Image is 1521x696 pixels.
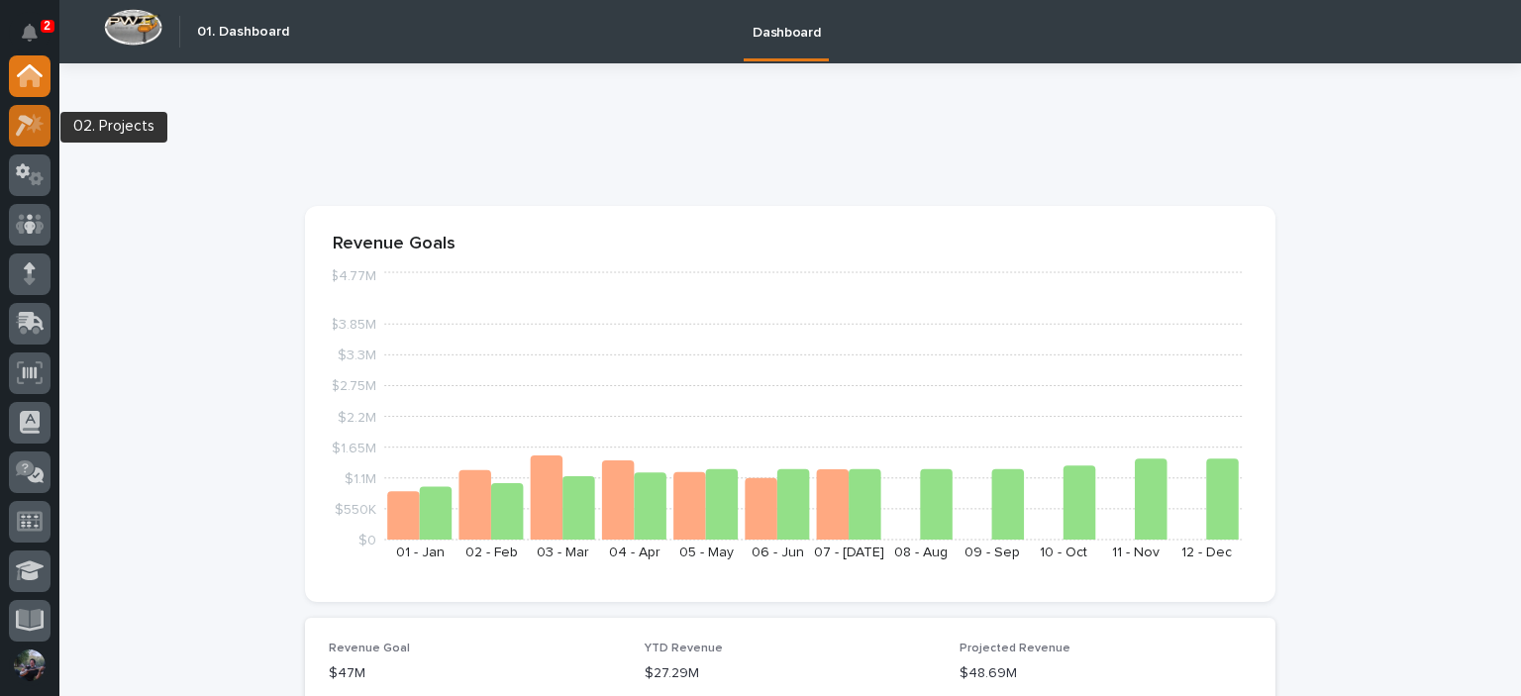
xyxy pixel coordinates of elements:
text: 08 - Aug [894,546,948,559]
text: 11 - Nov [1112,546,1160,559]
tspan: $3.3M [338,348,376,362]
tspan: $3.85M [330,318,376,332]
span: Projected Revenue [960,643,1070,654]
span: Revenue Goal [329,643,410,654]
text: 06 - Jun [752,546,804,559]
text: 01 - Jan [396,546,445,559]
p: $48.69M [960,663,1252,684]
text: 03 - Mar [537,546,589,559]
p: $27.29M [645,663,937,684]
tspan: $0 [358,534,376,547]
text: 04 - Apr [609,546,660,559]
img: Workspace Logo [104,9,162,46]
p: $47M [329,663,621,684]
text: 07 - [DATE] [814,546,884,559]
tspan: $2.75M [331,379,376,393]
span: YTD Revenue [645,643,723,654]
tspan: $1.65M [332,441,376,454]
p: Revenue Goals [333,234,1248,255]
text: 12 - Dec [1181,546,1232,559]
text: 05 - May [679,546,734,559]
tspan: $4.77M [330,269,376,283]
button: Notifications [9,12,51,53]
tspan: $1.1M [345,471,376,485]
p: 2 [44,19,51,33]
h2: 01. Dashboard [197,24,289,41]
text: 10 - Oct [1040,546,1087,559]
button: users-avatar [9,645,51,686]
div: Notifications2 [25,24,51,55]
tspan: $2.2M [338,410,376,424]
text: 02 - Feb [465,546,518,559]
tspan: $550K [335,502,376,516]
text: 09 - Sep [964,546,1020,559]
